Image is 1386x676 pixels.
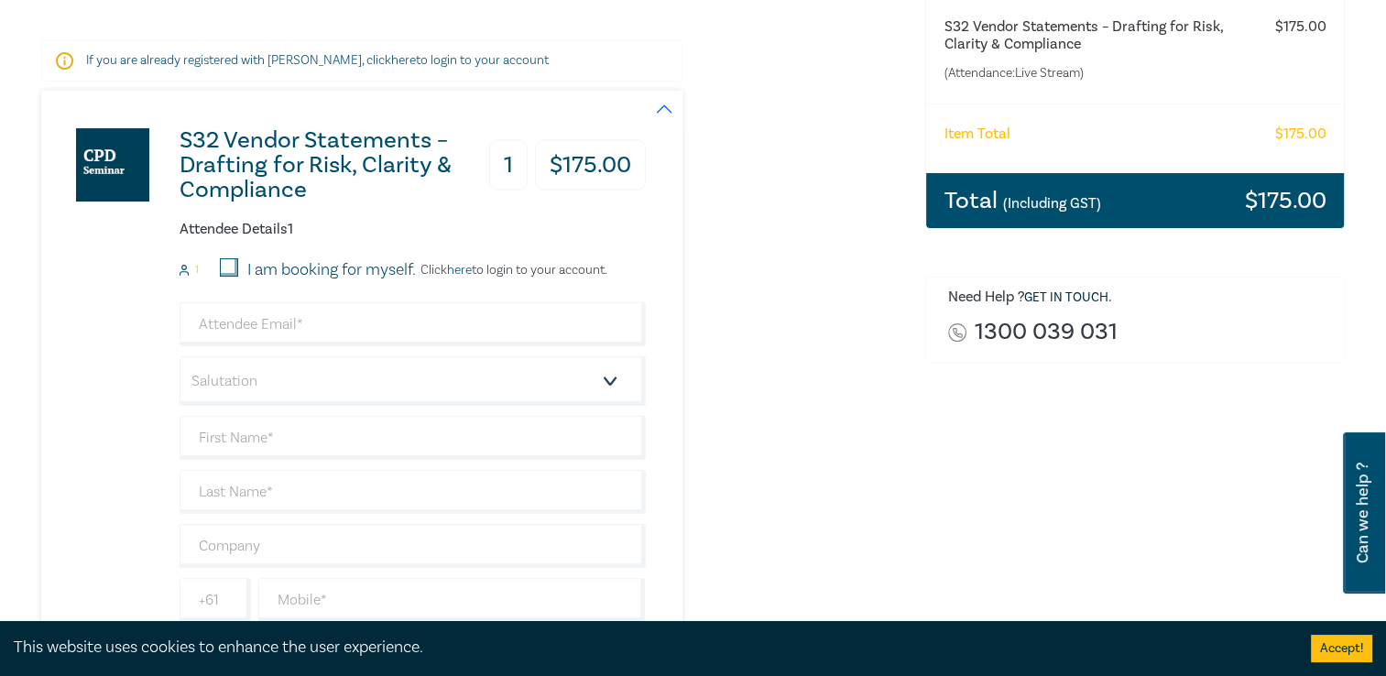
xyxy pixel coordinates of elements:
[944,125,1010,143] h6: Item Total
[14,636,1283,660] div: This website uses cookies to enhance the user experience.
[180,128,481,202] h3: S32 Vendor Statements – Drafting for Risk, Clarity & Compliance
[1274,18,1326,36] h6: $ 175.00
[944,189,1101,213] h3: Total
[447,262,472,278] a: here
[180,524,646,568] input: Company
[86,51,638,70] p: If you are already registered with [PERSON_NAME], click to login to your account
[247,258,416,282] label: I am booking for myself.
[974,320,1117,344] a: 1300 039 031
[180,416,646,460] input: First Name*
[944,64,1253,82] small: (Attendance: Live Stream )
[948,289,1331,307] h6: Need Help ? .
[1354,443,1371,583] span: Can we help ?
[195,264,199,277] small: 1
[535,140,646,191] h3: $ 175.00
[1274,125,1326,143] h6: $ 175.00
[1003,194,1101,213] small: (Including GST)
[180,470,646,514] input: Last Name*
[489,140,528,191] h3: 1
[258,578,646,622] input: Mobile*
[76,128,149,202] img: S32 Vendor Statements – Drafting for Risk, Clarity & Compliance
[1024,289,1108,306] a: Get in touch
[180,578,251,622] input: +61
[416,263,607,278] p: Click to login to your account.
[1311,635,1372,662] button: Accept cookies
[391,52,416,69] a: here
[180,302,646,346] input: Attendee Email*
[944,18,1253,53] h6: S32 Vendor Statements – Drafting for Risk, Clarity & Compliance
[180,221,646,238] h6: Attendee Details 1
[1244,189,1326,213] h3: $ 175.00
